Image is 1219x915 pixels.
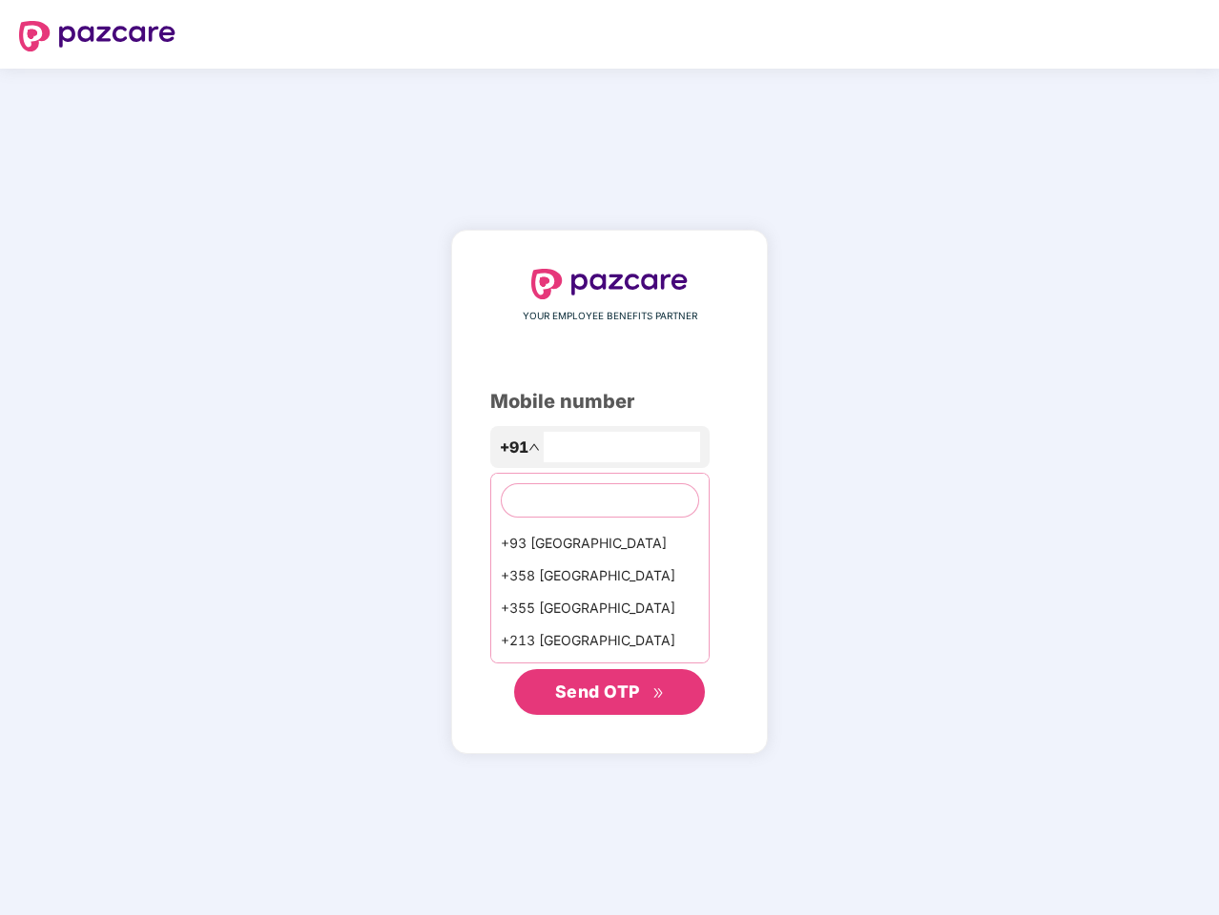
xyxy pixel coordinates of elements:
img: logo [531,269,688,299]
div: +93 [GEOGRAPHIC_DATA] [491,527,709,559]
span: up [528,441,540,453]
button: Send OTPdouble-right [514,669,705,715]
img: logo [19,21,176,51]
div: +358 [GEOGRAPHIC_DATA] [491,559,709,592]
span: double-right [652,687,665,700]
div: +1684 AmericanSamoa [491,657,709,689]
div: +355 [GEOGRAPHIC_DATA] [491,592,709,624]
div: +213 [GEOGRAPHIC_DATA] [491,624,709,657]
span: +91 [500,436,528,459]
span: YOUR EMPLOYEE BENEFITS PARTNER [523,309,697,324]
div: Mobile number [490,387,729,417]
span: Send OTP [555,681,640,701]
